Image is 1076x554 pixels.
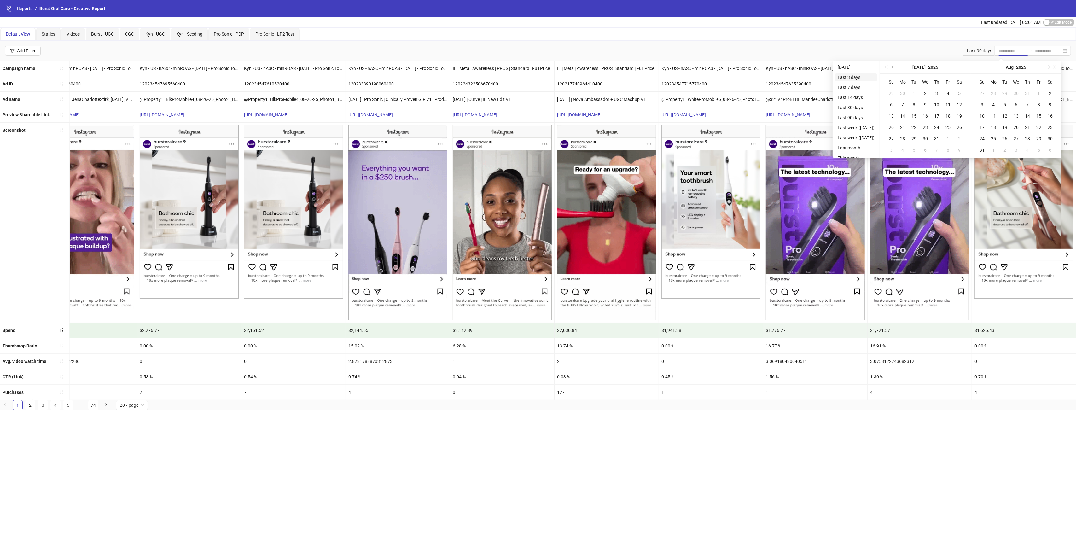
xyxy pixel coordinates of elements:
[956,101,963,108] div: 12
[60,97,64,102] span: sort-ascending
[944,101,952,108] div: 11
[897,110,908,122] td: 2025-07-14
[835,73,877,81] li: Last 3 days
[39,6,105,11] span: Burst Oral Care - Creative Report
[241,92,346,107] div: @Property1=BlkProMobile4_08-26-25_Photo1_Brand_Review_ProSonicToothbrush_BurstOralCare_
[1046,135,1054,143] div: 30
[886,88,897,99] td: 2025-06-29
[17,48,36,53] div: Add Filter
[922,124,929,131] div: 23
[887,135,895,143] div: 27
[922,112,929,120] div: 16
[978,101,986,108] div: 3
[13,400,22,410] a: 1
[76,400,86,410] span: •••
[933,146,940,154] div: 7
[25,400,35,410] li: 2
[988,122,999,133] td: 2025-08-18
[887,146,895,154] div: 3
[944,90,952,97] div: 4
[910,135,918,143] div: 29
[555,92,659,107] div: [DATE] | Nova Ambassador + UGC Mashup V1
[942,88,954,99] td: 2025-07-04
[931,76,942,88] th: Th
[88,400,98,410] li: 74
[942,144,954,156] td: 2025-08-08
[1001,112,1009,120] div: 12
[897,122,908,133] td: 2025-07-21
[1001,135,1009,143] div: 26
[450,76,554,91] div: 120224322506670400
[956,90,963,97] div: 5
[931,110,942,122] td: 2025-07-17
[976,99,988,110] td: 2025-08-03
[33,92,137,107] div: @322V4ProRGBILJenaCharlotteStirk_[DATE]_Video1_Brand_Testimonial_ProSonicToothBrush_BurstOralCare...
[956,135,963,143] div: 2
[140,112,184,117] a: [URL][DOMAIN_NAME]
[920,144,931,156] td: 2025-08-06
[933,101,940,108] div: 10
[1033,76,1044,88] th: Fr
[137,76,241,91] div: 120234547695560400
[920,76,931,88] th: We
[116,400,148,410] div: Page Size
[3,81,13,86] b: Ad ID
[1012,101,1020,108] div: 6
[35,125,134,320] img: Screenshot 120234367632060400
[910,101,918,108] div: 8
[145,32,165,37] span: Kyn - UGC
[1024,124,1031,131] div: 21
[976,144,988,156] td: 2025-08-31
[3,403,7,407] span: left
[899,101,906,108] div: 7
[931,99,942,110] td: 2025-07-10
[1024,90,1031,97] div: 31
[956,112,963,120] div: 19
[899,135,906,143] div: 28
[835,114,877,121] li: Last 90 days
[908,76,920,88] th: Tu
[954,99,965,110] td: 2025-07-12
[101,400,111,410] button: right
[1024,112,1031,120] div: 14
[1010,122,1022,133] td: 2025-08-20
[137,61,241,76] div: Kyn - US - nASC - minROAS - [DATE] - Pro Sonic Toothbrush - LP2
[999,110,1010,122] td: 2025-08-12
[910,90,918,97] div: 1
[889,61,896,73] button: Previous month (PageUp)
[1024,146,1031,154] div: 4
[50,400,61,410] li: 4
[933,112,940,120] div: 17
[1033,99,1044,110] td: 2025-08-08
[920,99,931,110] td: 2025-07-09
[928,61,938,73] button: Choose a year
[835,63,877,71] li: [DATE]
[1044,76,1056,88] th: Sa
[3,97,20,102] b: Ad name
[999,122,1010,133] td: 2025-08-19
[1016,61,1027,73] button: Choose a year
[954,144,965,156] td: 2025-08-09
[1022,99,1033,110] td: 2025-08-07
[766,112,810,117] a: [URL][DOMAIN_NAME]
[1010,133,1022,144] td: 2025-08-27
[60,359,64,364] span: sort-ascending
[348,112,393,117] a: [URL][DOMAIN_NAME]
[557,125,656,320] img: Screenshot 120217740964410400
[956,146,963,154] div: 9
[931,144,942,156] td: 2025-08-07
[920,88,931,99] td: 2025-07-02
[954,88,965,99] td: 2025-07-05
[1046,146,1054,154] div: 6
[922,101,929,108] div: 9
[1022,76,1033,88] th: Th
[835,134,877,142] li: Last week ([DATE])
[897,99,908,110] td: 2025-07-07
[1035,124,1043,131] div: 22
[1035,146,1043,154] div: 5
[3,128,26,133] b: Screenshot
[555,61,659,76] div: IE | Meta | Awareness | PROS | Standard | Full Price
[450,323,554,338] div: $2,142.89
[835,144,877,152] li: Last month
[60,328,64,332] span: sort-descending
